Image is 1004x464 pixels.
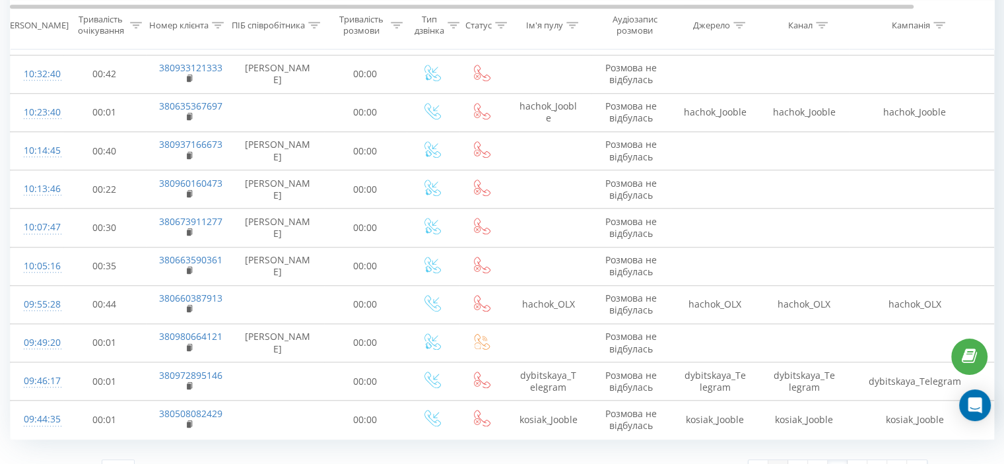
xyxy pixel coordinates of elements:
[605,138,657,162] span: Розмова не відбулась
[63,285,146,323] td: 00:44
[232,247,324,285] td: [PERSON_NAME]
[159,253,222,266] a: 380663590361
[526,19,563,30] div: Ім'я пулу
[849,401,981,439] td: kosiak_Jooble
[605,177,657,201] span: Розмова не відбулась
[605,253,657,278] span: Розмова не відбулась
[324,401,407,439] td: 00:00
[63,362,146,401] td: 00:01
[671,401,760,439] td: kosiak_Jooble
[24,176,50,202] div: 10:13:46
[603,14,667,36] div: Аудіозапис розмови
[892,19,930,30] div: Кампанія
[24,330,50,356] div: 09:49:20
[671,362,760,401] td: dybitskaya_Telegram
[232,55,324,93] td: [PERSON_NAME]
[324,247,407,285] td: 00:00
[24,368,50,394] div: 09:46:17
[63,93,146,131] td: 00:01
[75,14,127,36] div: Тривалість очікування
[605,292,657,316] span: Розмова не відбулась
[24,100,50,125] div: 10:23:40
[760,93,849,131] td: hachok_Jooble
[24,253,50,279] div: 10:05:16
[760,362,849,401] td: dybitskaya_Telegram
[788,19,813,30] div: Канал
[849,362,981,401] td: dybitskaya_Telegram
[324,132,407,170] td: 00:00
[605,215,657,240] span: Розмова не відбулась
[63,170,146,209] td: 00:22
[159,61,222,74] a: 380933121333
[324,209,407,247] td: 00:00
[959,389,991,421] div: Open Intercom Messenger
[159,100,222,112] a: 380635367697
[324,362,407,401] td: 00:00
[159,407,222,420] a: 380508082429
[159,215,222,228] a: 380673911277
[605,369,657,393] span: Розмова не відбулась
[159,177,222,189] a: 380960160473
[232,323,324,362] td: [PERSON_NAME]
[324,170,407,209] td: 00:00
[506,401,591,439] td: kosiak_Jooble
[324,55,407,93] td: 00:00
[849,285,981,323] td: hachok_OLX
[159,369,222,381] a: 380972895146
[335,14,387,36] div: Тривалість розмови
[605,100,657,124] span: Розмова не відбулась
[671,285,760,323] td: hachok_OLX
[63,323,146,362] td: 00:01
[24,138,50,164] div: 10:14:45
[2,19,69,30] div: [PERSON_NAME]
[671,93,760,131] td: hachok_Jooble
[63,209,146,247] td: 00:30
[24,292,50,317] div: 09:55:28
[465,19,492,30] div: Статус
[760,401,849,439] td: kosiak_Jooble
[324,323,407,362] td: 00:00
[232,170,324,209] td: [PERSON_NAME]
[693,19,730,30] div: Джерело
[24,61,50,87] div: 10:32:40
[159,330,222,343] a: 380980664121
[159,138,222,150] a: 380937166673
[605,330,657,354] span: Розмова не відбулась
[605,407,657,432] span: Розмова не відбулась
[159,292,222,304] a: 380660387913
[232,19,305,30] div: ПІБ співробітника
[760,285,849,323] td: hachok_OLX
[506,362,591,401] td: dybitskaya_Telegram
[232,132,324,170] td: [PERSON_NAME]
[415,14,444,36] div: Тип дзвінка
[24,215,50,240] div: 10:07:47
[24,407,50,432] div: 09:44:35
[63,247,146,285] td: 00:35
[324,285,407,323] td: 00:00
[849,93,981,131] td: hachok_Jooble
[506,93,591,131] td: hachok_Jooble
[324,93,407,131] td: 00:00
[63,401,146,439] td: 00:01
[63,132,146,170] td: 00:40
[232,209,324,247] td: [PERSON_NAME]
[605,61,657,86] span: Розмова не відбулась
[63,55,146,93] td: 00:42
[506,285,591,323] td: hachok_OLX
[149,19,209,30] div: Номер клієнта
